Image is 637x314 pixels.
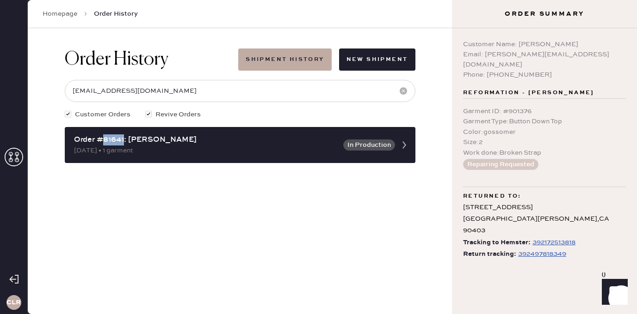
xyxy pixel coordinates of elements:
[463,106,626,116] div: Garment ID : # 901376
[463,202,626,237] div: [STREET_ADDRESS] [GEOGRAPHIC_DATA][PERSON_NAME] , CA 90403
[463,49,626,70] div: Email: [PERSON_NAME][EMAIL_ADDRESS][DOMAIN_NAME]
[94,9,138,18] span: Order History
[65,48,168,71] h1: Order History
[463,137,626,147] div: Size : 2
[532,237,575,248] div: https://www.fedex.com/apps/fedextrack/?tracknumbers=392172513818&cntry_code=US
[593,272,633,312] iframe: Front Chat
[75,109,130,120] span: Customer Orders
[463,116,626,127] div: Garment Type : Button Down Top
[463,248,516,260] span: Return tracking:
[463,148,626,158] div: Work done : Broken Strap
[518,248,566,260] div: https://www.fedex.com/apps/fedextrack/?tracknumbers=392497818349&cntry_code=US
[463,70,626,80] div: Phone: [PHONE_NUMBER]
[339,48,415,71] button: New Shipment
[463,87,594,98] span: Reformation - [PERSON_NAME]
[6,299,21,306] h3: CLR
[463,159,538,170] button: Repairing Requested
[74,145,338,156] div: [DATE] • 1 garment
[43,9,77,18] a: Homepage
[65,80,415,102] input: Search by order number, customer name, email or phone number
[463,127,626,137] div: Color : gossomer
[463,39,626,49] div: Customer Name: [PERSON_NAME]
[531,237,575,248] a: 392172513818
[452,9,637,18] h3: Order Summary
[463,191,521,202] span: Returned to:
[74,134,338,145] div: Order #81641: [PERSON_NAME]
[238,48,331,71] button: Shipment History
[343,139,395,151] button: In Production
[155,109,201,120] span: Revive Orders
[463,237,531,248] span: Tracking to Hemster:
[516,248,566,260] a: 392497818349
